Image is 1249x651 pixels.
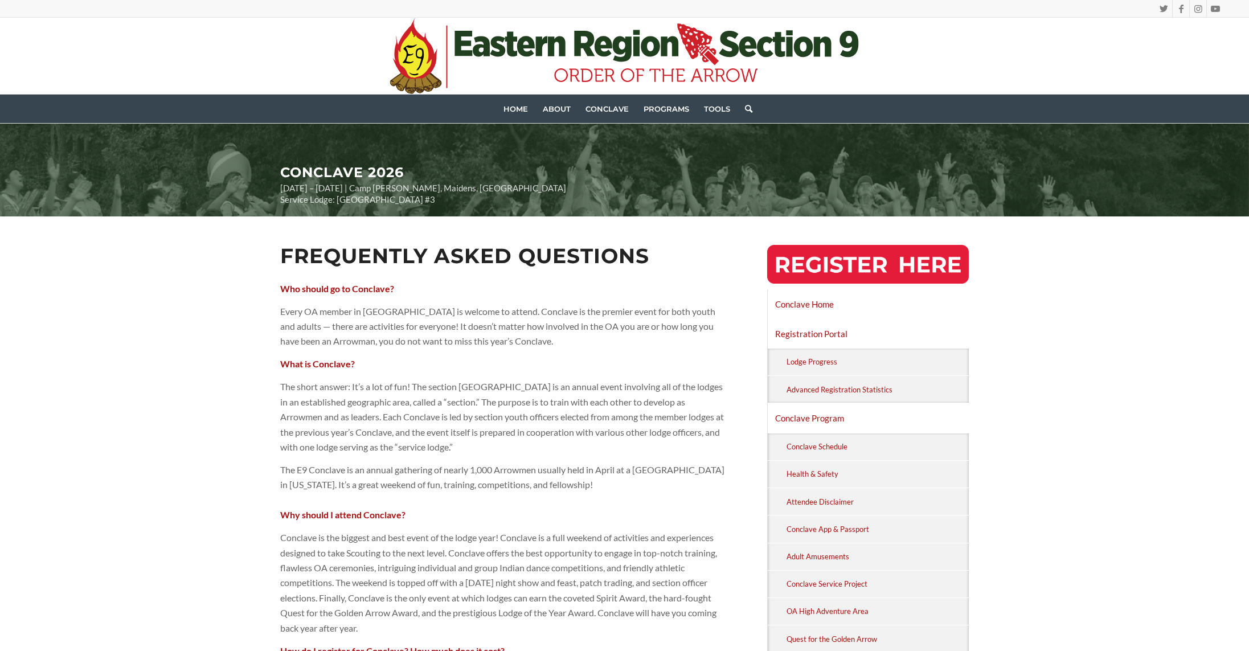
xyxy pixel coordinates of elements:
[768,404,969,432] a: Conclave Program
[768,290,969,318] a: Conclave Home
[704,104,730,113] span: Tools
[280,245,726,268] h2: Frequently Asked Questions
[280,509,406,520] strong: Why should I attend Conclave?
[280,530,726,636] p: Conclave is the biggest and best event of the lodge year! Conclave is a full weekend of activitie...
[280,134,797,181] h2: CONCLAVE 2026
[767,245,969,284] img: RegisterHereButton
[785,543,969,570] a: Adult Amusements
[738,95,752,123] a: Search
[280,462,726,523] p: The E9 Conclave is an annual gathering of nearly 1,000 Arrowmen usually held in April at a [GEOGR...
[636,95,697,123] a: Programs
[697,95,738,123] a: Tools
[496,95,535,123] a: Home
[768,320,969,348] a: Registration Portal
[535,95,578,123] a: About
[785,376,969,403] a: Advanced Registration Statistics
[280,183,797,205] p: [DATE] – [DATE] | Camp [PERSON_NAME], Maidens, [GEOGRAPHIC_DATA] Service Lodge: [GEOGRAPHIC_DATA] #3
[785,433,969,460] a: Conclave Schedule
[280,358,355,369] strong: What is Conclave?
[644,104,689,113] span: Programs
[785,488,969,515] a: Attendee Disclaimer
[578,95,636,123] a: Conclave
[280,379,726,455] p: The short answer: It’s a lot of fun! The section [GEOGRAPHIC_DATA] is an annual event involving a...
[280,283,394,294] strong: Who should go to Conclave?
[785,461,969,488] a: Health & Safety
[585,104,629,113] span: Conclave
[785,598,969,625] a: OA High Adventure Area
[280,304,726,349] p: Every OA member in [GEOGRAPHIC_DATA] is welcome to attend. Conclave is the premier event for both...
[785,349,969,375] a: Lodge Progress
[785,571,969,597] a: Conclave Service Project
[503,104,528,113] span: Home
[543,104,571,113] span: About
[785,515,969,542] a: Conclave App & Passport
